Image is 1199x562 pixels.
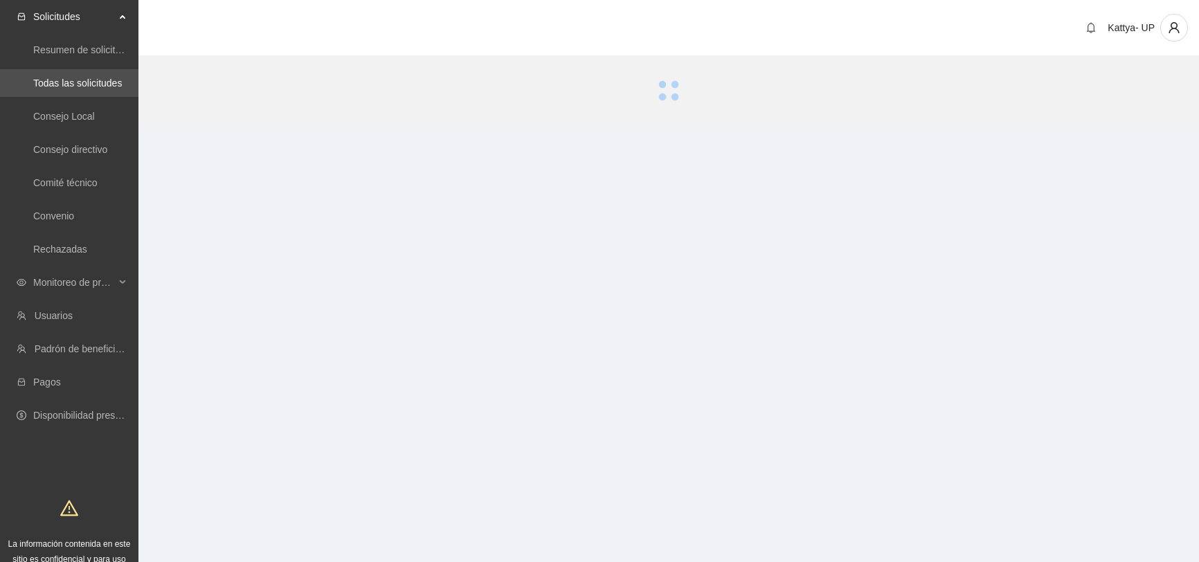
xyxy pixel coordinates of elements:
a: Todas las solicitudes [33,78,122,89]
span: bell [1081,22,1101,33]
span: user [1161,21,1187,34]
a: Consejo directivo [33,144,107,155]
button: user [1160,14,1188,42]
a: Consejo Local [33,111,95,122]
span: warning [60,499,78,517]
a: Usuarios [35,310,73,321]
a: Rechazadas [33,244,87,255]
span: inbox [17,12,26,21]
span: eye [17,278,26,287]
a: Padrón de beneficiarios [35,343,136,354]
a: Convenio [33,210,74,221]
a: Pagos [33,377,61,388]
span: Solicitudes [33,3,115,30]
span: Monitoreo de proyectos [33,269,115,296]
a: Comité técnico [33,177,98,188]
span: Kattya- UP [1108,22,1155,33]
button: bell [1080,17,1102,39]
a: Resumen de solicitudes por aprobar [33,44,189,55]
a: Disponibilidad presupuestal [33,410,152,421]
